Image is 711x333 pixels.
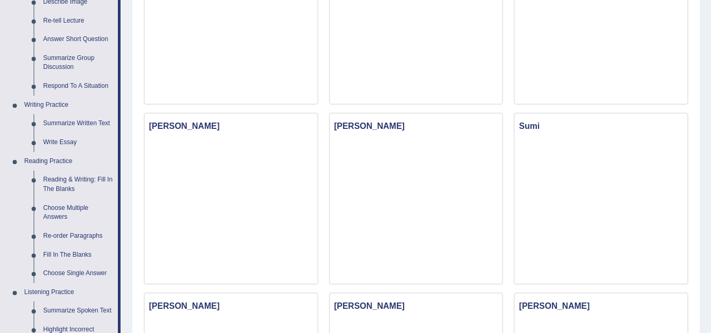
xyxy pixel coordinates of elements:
[38,227,118,246] a: Re-order Paragraphs
[515,299,687,314] h3: [PERSON_NAME]
[145,119,317,134] h3: [PERSON_NAME]
[38,301,118,320] a: Summarize Spoken Text
[38,77,118,96] a: Respond To A Situation
[38,133,118,152] a: Write Essay
[330,299,503,314] h3: [PERSON_NAME]
[38,199,118,227] a: Choose Multiple Answers
[38,264,118,283] a: Choose Single Answer
[38,49,118,77] a: Summarize Group Discussion
[38,170,118,198] a: Reading & Writing: Fill In The Blanks
[330,119,503,134] h3: [PERSON_NAME]
[19,152,118,171] a: Reading Practice
[19,96,118,115] a: Writing Practice
[515,119,687,134] h3: Sumi
[145,299,317,314] h3: [PERSON_NAME]
[38,114,118,133] a: Summarize Written Text
[19,283,118,302] a: Listening Practice
[38,30,118,49] a: Answer Short Question
[38,12,118,31] a: Re-tell Lecture
[38,246,118,265] a: Fill In The Blanks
